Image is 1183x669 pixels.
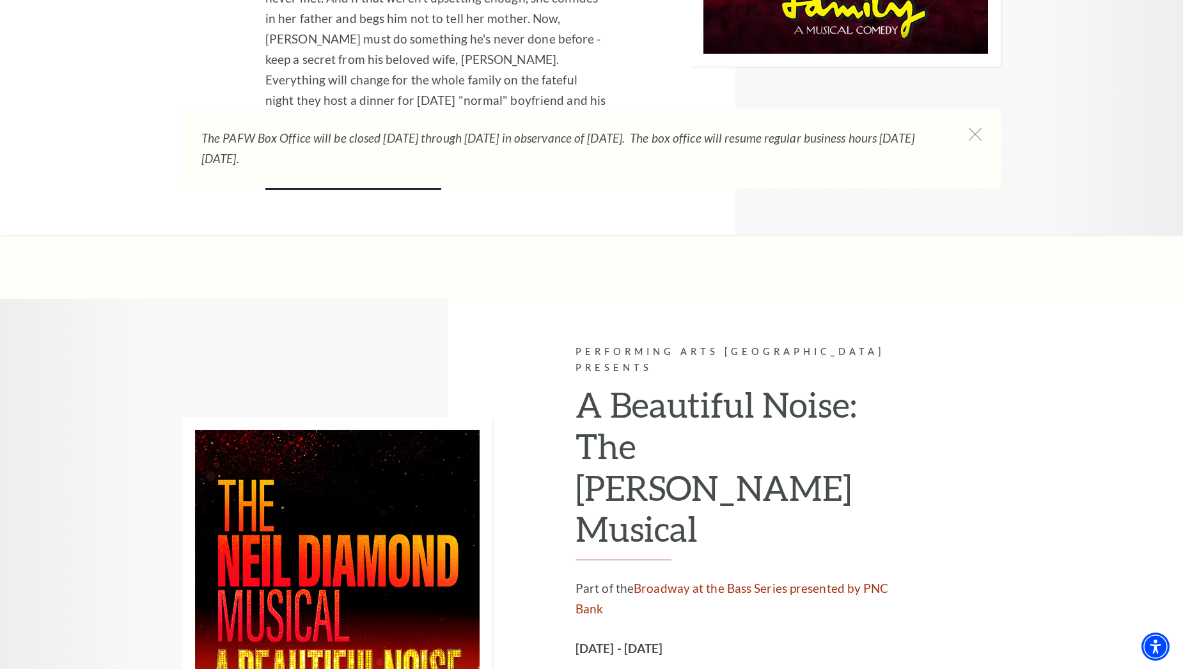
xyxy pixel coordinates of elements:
[576,384,918,560] h2: A Beautiful Noise: The [PERSON_NAME] Musical
[201,130,914,166] em: The PAFW Box Office will be closed [DATE] through [DATE] in observance of [DATE]. The box office ...
[576,641,663,656] strong: [DATE] - [DATE]
[576,578,918,619] p: Part of the
[1141,633,1170,661] div: Accessibility Menu
[576,581,889,616] a: Broadway at the Bass Series presented by PNC Bank
[576,344,918,376] p: Performing Arts [GEOGRAPHIC_DATA] Presents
